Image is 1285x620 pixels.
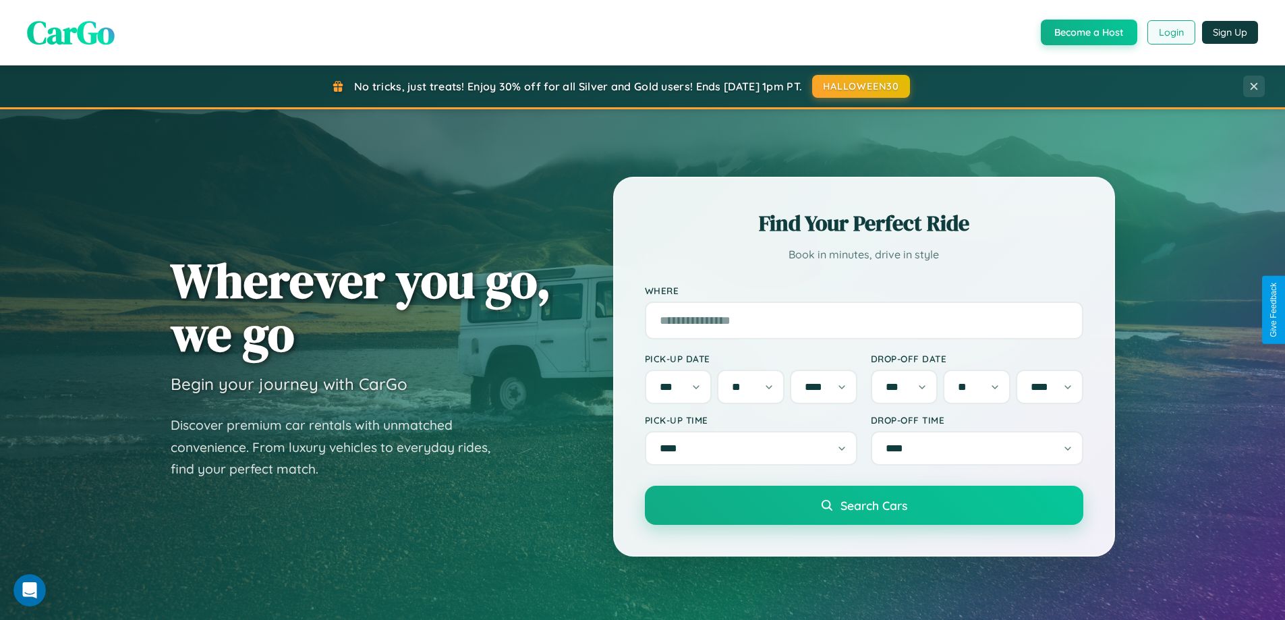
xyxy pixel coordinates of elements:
[645,245,1083,264] p: Book in minutes, drive in style
[171,254,551,360] h1: Wherever you go, we go
[812,75,910,98] button: HALLOWEEN30
[13,574,46,607] iframe: Intercom live chat
[1147,20,1195,45] button: Login
[171,374,407,394] h3: Begin your journey with CarGo
[645,285,1083,296] label: Where
[645,353,857,364] label: Pick-up Date
[171,414,508,480] p: Discover premium car rentals with unmatched convenience. From luxury vehicles to everyday rides, ...
[645,414,857,426] label: Pick-up Time
[1269,283,1278,337] div: Give Feedback
[1202,21,1258,44] button: Sign Up
[871,414,1083,426] label: Drop-off Time
[27,10,115,55] span: CarGo
[354,80,802,93] span: No tricks, just treats! Enjoy 30% off for all Silver and Gold users! Ends [DATE] 1pm PT.
[871,353,1083,364] label: Drop-off Date
[645,208,1083,238] h2: Find Your Perfect Ride
[645,486,1083,525] button: Search Cars
[840,498,907,513] span: Search Cars
[1041,20,1137,45] button: Become a Host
